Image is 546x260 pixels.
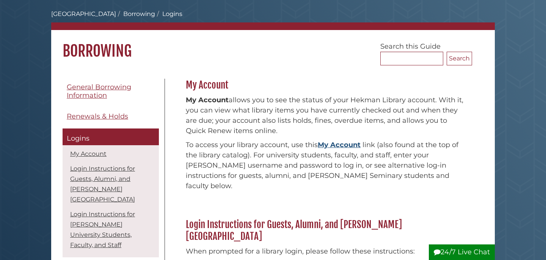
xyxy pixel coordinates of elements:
a: Borrowing [123,10,155,17]
a: General Borrowing Information [63,79,159,104]
a: Login Instructions for [PERSON_NAME] University Students, Faculty, and Staff [70,211,135,249]
p: When prompted for a library login, please follow these instructions: [186,246,468,257]
h2: Login Instructions for Guests, Alumni, and [PERSON_NAME][GEOGRAPHIC_DATA] [182,219,472,243]
span: Renewals & Holds [67,112,128,120]
p: allows you to see the status of your Hekman Library account. With it, you can view what library i... [186,95,468,136]
li: Logins [155,10,182,19]
a: Logins [63,128,159,145]
strong: My Account [186,96,229,104]
button: Search [447,52,472,65]
span: General Borrowing Information [67,83,131,100]
a: My Account [318,141,361,149]
h2: My Account [182,79,472,91]
a: Login Instructions for Guests, Alumni, and [PERSON_NAME][GEOGRAPHIC_DATA] [70,165,135,203]
nav: breadcrumb [51,10,495,30]
a: My Account [70,150,107,157]
span: Logins [67,134,89,143]
h1: Borrowing [51,30,495,60]
p: To access your library account, use this link (also found at the top of the library catalog). For... [186,140,468,191]
a: Renewals & Holds [63,108,159,125]
button: 24/7 Live Chat [429,244,495,260]
a: [GEOGRAPHIC_DATA] [51,10,116,17]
